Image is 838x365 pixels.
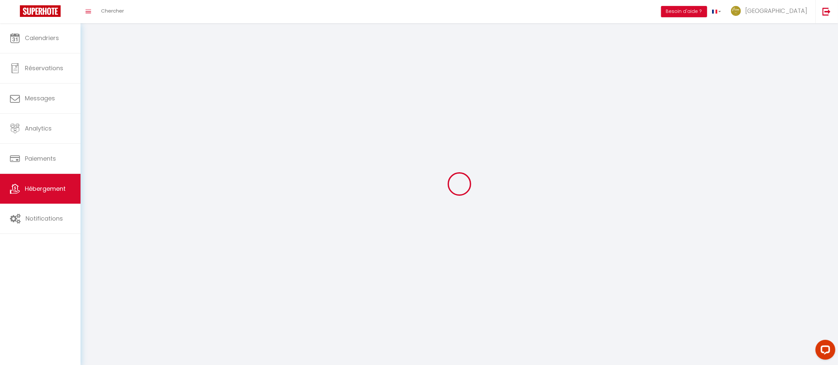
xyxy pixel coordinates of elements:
[25,154,56,163] span: Paiements
[20,5,61,17] img: Super Booking
[26,214,63,223] span: Notifications
[810,337,838,365] iframe: LiveChat chat widget
[25,94,55,102] span: Messages
[25,124,52,132] span: Analytics
[661,6,707,17] button: Besoin d'aide ?
[25,34,59,42] span: Calendriers
[25,184,66,193] span: Hébergement
[101,7,124,14] span: Chercher
[731,6,741,16] img: ...
[745,7,807,15] span: [GEOGRAPHIC_DATA]
[822,7,831,16] img: logout
[25,64,63,72] span: Réservations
